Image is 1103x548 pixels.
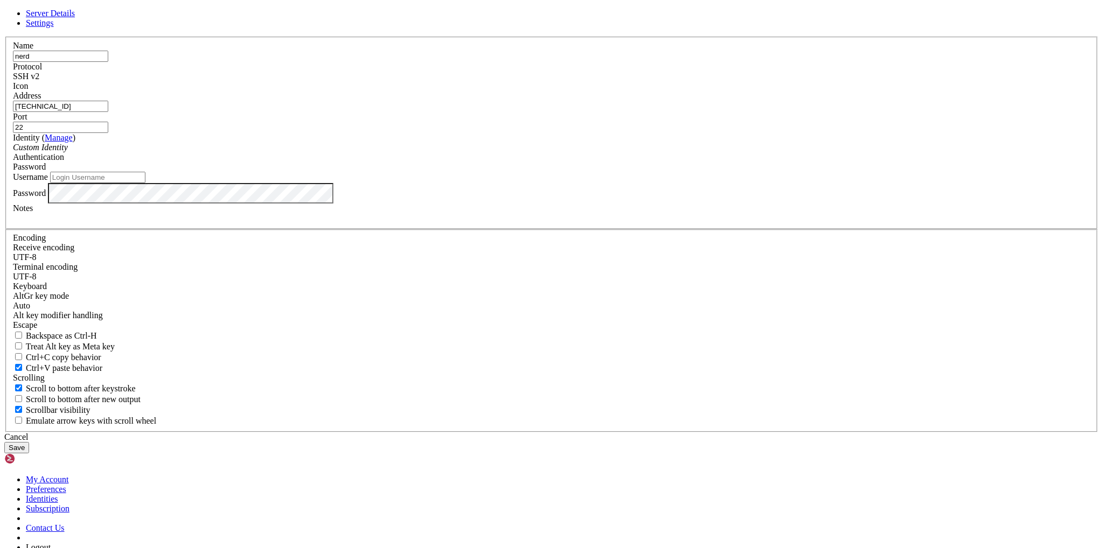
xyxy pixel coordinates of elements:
[13,363,102,373] label: Ctrl+V pastes if true, sends ^V to host if false. Ctrl+Shift+V sends ^V to host if true, pastes i...
[13,72,39,81] span: SSH v2
[15,417,22,424] input: Emulate arrow keys with scroll wheel
[13,143,68,152] i: Custom Identity
[13,252,37,262] span: UTF-8
[15,353,22,360] input: Ctrl+C copy behavior
[13,282,47,291] label: Keyboard
[15,384,22,391] input: Scroll to bottom after keystroke
[42,133,75,142] span: ( )
[26,504,69,513] a: Subscription
[26,395,141,404] span: Scroll to bottom after new output
[13,262,78,271] label: The default terminal encoding. ISO-2022 enables character map translations (like graphics maps). ...
[13,395,141,404] label: Scroll to bottom after new output.
[13,342,115,351] label: Whether the Alt key acts as a Meta key or as a distinct Alt key.
[13,291,69,300] label: Set the expected encoding for data received from the host. If the encodings do not match, visual ...
[50,172,145,183] input: Login Username
[26,484,66,494] a: Preferences
[13,133,75,142] label: Identity
[13,405,90,414] label: The vertical scrollbar mode.
[13,311,103,320] label: Controls how the Alt key is handled. Escape: Send an ESC prefix. 8-Bit: Add 128 to the typed char...
[4,432,1099,442] div: Cancel
[13,91,41,100] label: Address
[15,406,22,413] input: Scrollbar visibility
[13,101,108,112] input: Host Name or IP
[13,162,46,171] span: Password
[13,373,45,382] label: Scrolling
[26,475,69,484] a: My Account
[13,152,64,161] label: Authentication
[15,364,22,371] input: Ctrl+V paste behavior
[26,342,115,351] span: Treat Alt key as Meta key
[13,252,1090,262] div: UTF-8
[13,122,108,133] input: Port Number
[13,353,101,362] label: Ctrl-C copies if true, send ^C to host if false. Ctrl-Shift-C sends ^C to host if true, copies if...
[13,233,46,242] label: Encoding
[13,172,48,181] label: Username
[13,81,28,90] label: Icon
[26,494,58,503] a: Identities
[45,133,73,142] a: Manage
[13,320,37,329] span: Escape
[13,384,136,393] label: Whether to scroll to the bottom on any keystroke.
[13,320,1090,330] div: Escape
[13,51,108,62] input: Server Name
[13,162,1090,172] div: Password
[26,416,156,425] span: Emulate arrow keys with scroll wheel
[26,18,54,27] a: Settings
[13,143,1090,152] div: Custom Identity
[13,272,1090,282] div: UTF-8
[13,301,1090,311] div: Auto
[26,384,136,393] span: Scroll to bottom after keystroke
[26,523,65,532] a: Contact Us
[26,405,90,414] span: Scrollbar visibility
[13,41,33,50] label: Name
[15,332,22,339] input: Backspace as Ctrl-H
[4,442,29,453] button: Save
[13,62,42,71] label: Protocol
[13,301,30,310] span: Auto
[13,416,156,425] label: When using the alternative screen buffer, and DECCKM (Application Cursor Keys) is active, mouse w...
[13,112,27,121] label: Port
[13,243,74,252] label: Set the expected encoding for data received from the host. If the encodings do not match, visual ...
[13,203,33,213] label: Notes
[13,272,37,281] span: UTF-8
[13,72,1090,81] div: SSH v2
[15,342,22,349] input: Treat Alt key as Meta key
[15,395,22,402] input: Scroll to bottom after new output
[13,331,97,340] label: If true, the backspace should send BS ('\x08', aka ^H). Otherwise the backspace key should send '...
[4,453,66,464] img: Shellngn
[26,363,102,373] span: Ctrl+V paste behavior
[26,9,75,18] a: Server Details
[26,353,101,362] span: Ctrl+C copy behavior
[26,331,97,340] span: Backspace as Ctrl-H
[13,188,46,197] label: Password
